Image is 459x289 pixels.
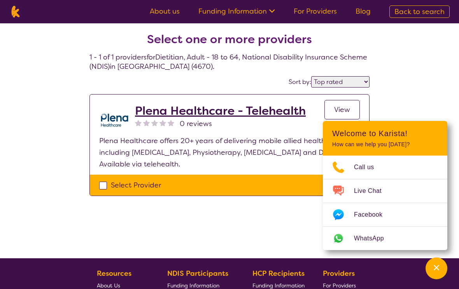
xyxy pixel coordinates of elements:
img: Karista logo [9,6,21,18]
b: Providers [323,269,355,278]
span: Funding Information [167,282,219,289]
span: Funding Information [252,282,305,289]
div: Channel Menu [323,121,447,250]
a: View [324,100,360,119]
a: Plena Healthcare - Telehealth [135,104,306,118]
b: HCP Recipients [252,269,305,278]
p: How can we help you [DATE]? [332,141,438,148]
img: nonereviewstar [159,119,166,126]
span: Live Chat [354,185,391,197]
img: qwv9egg5taowukv2xnze.png [99,104,130,135]
span: WhatsApp [354,233,393,244]
a: Blog [356,7,371,16]
span: 0 reviews [180,118,212,130]
h2: Welcome to Karista! [332,129,438,138]
a: Back to search [389,5,450,18]
ul: Choose channel [323,156,447,250]
img: nonereviewstar [135,119,142,126]
button: Channel Menu [426,257,447,279]
span: View [334,105,350,114]
label: Sort by: [289,78,311,86]
span: Call us [354,161,384,173]
a: About us [150,7,180,16]
b: Resources [97,269,131,278]
img: nonereviewstar [143,119,150,126]
a: For Providers [294,7,337,16]
a: Web link opens in a new tab. [323,227,447,250]
span: For Providers [323,282,356,289]
a: Funding Information [198,7,275,16]
span: Back to search [394,7,445,16]
h2: Select one or more providers [147,32,312,46]
h4: 1 - 1 of 1 providers for Dietitian , Adult - 18 to 64 , National Disability Insurance Scheme (NDI... [89,14,370,71]
b: NDIS Participants [167,269,228,278]
span: About Us [97,282,120,289]
img: nonereviewstar [151,119,158,126]
p: Plena Healthcare offers 20+ years of delivering mobile allied health services, including [MEDICAL... [99,135,360,170]
span: Facebook [354,209,392,221]
img: nonereviewstar [168,119,174,126]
